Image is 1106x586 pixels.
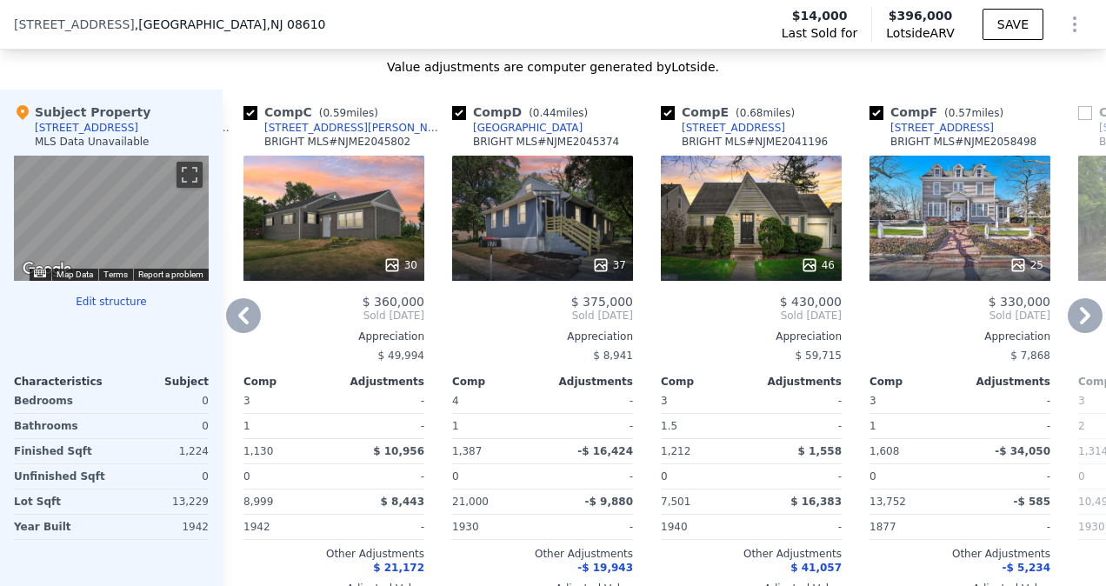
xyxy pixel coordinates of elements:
[546,389,633,413] div: -
[682,135,828,149] div: BRIGHT MLS # NJME2041196
[1009,256,1043,274] div: 25
[661,330,842,343] div: Appreciation
[452,547,633,561] div: Other Adjustments
[661,414,748,438] div: 1.5
[661,515,748,539] div: 1940
[378,350,424,362] span: $ 49,994
[243,330,424,343] div: Appreciation
[869,309,1050,323] span: Sold [DATE]
[35,121,138,135] div: [STREET_ADDRESS]
[115,439,209,463] div: 1,224
[473,135,619,149] div: BRIGHT MLS # NJME2045374
[473,121,583,135] div: [GEOGRAPHIC_DATA]
[751,375,842,389] div: Adjustments
[373,445,424,457] span: $ 10,956
[381,496,424,508] span: $ 8,443
[790,496,842,508] span: $ 16,383
[14,156,209,281] div: Street View
[363,295,424,309] span: $ 360,000
[661,103,802,121] div: Comp E
[782,24,858,42] span: Last Sold for
[14,439,108,463] div: Finished Sqft
[243,395,250,407] span: 3
[661,375,751,389] div: Comp
[546,414,633,438] div: -
[869,414,956,438] div: 1
[522,107,595,119] span: ( miles)
[243,375,334,389] div: Comp
[135,16,326,33] span: , [GEOGRAPHIC_DATA]
[963,389,1050,413] div: -
[337,464,424,489] div: -
[115,464,209,489] div: 0
[243,445,273,457] span: 1,130
[585,496,633,508] span: -$ 9,880
[533,107,556,119] span: 0.44
[452,445,482,457] span: 1,387
[103,270,128,279] a: Terms (opens in new tab)
[14,295,209,309] button: Edit structure
[755,414,842,438] div: -
[115,389,209,413] div: 0
[14,464,108,489] div: Unfinished Sqft
[661,496,690,508] span: 7,501
[1078,395,1085,407] span: 3
[14,489,108,514] div: Lot Sqft
[383,256,417,274] div: 30
[57,269,93,281] button: Map Data
[1078,470,1085,483] span: 0
[960,375,1050,389] div: Adjustments
[577,445,633,457] span: -$ 16,424
[18,258,76,281] a: Open this area in Google Maps (opens a new window)
[890,135,1036,149] div: BRIGHT MLS # NJME2058498
[571,295,633,309] span: $ 375,000
[243,103,385,121] div: Comp C
[115,489,209,514] div: 13,229
[755,389,842,413] div: -
[937,107,1010,119] span: ( miles)
[543,375,633,389] div: Adjustments
[312,107,385,119] span: ( miles)
[34,270,46,277] button: Keyboard shortcuts
[963,464,1050,489] div: -
[337,515,424,539] div: -
[740,107,763,119] span: 0.68
[869,395,876,407] span: 3
[682,121,785,135] div: [STREET_ADDRESS]
[869,121,994,135] a: [STREET_ADDRESS]
[886,24,954,42] span: Lotside ARV
[452,330,633,343] div: Appreciation
[243,515,330,539] div: 1942
[452,470,459,483] span: 0
[373,562,424,574] span: $ 21,172
[889,9,953,23] span: $396,000
[452,414,539,438] div: 1
[177,162,203,188] button: Toggle fullscreen view
[796,350,842,362] span: $ 59,715
[243,547,424,561] div: Other Adjustments
[337,389,424,413] div: -
[14,414,108,438] div: Bathrooms
[661,547,842,561] div: Other Adjustments
[989,295,1050,309] span: $ 330,000
[798,445,842,457] span: $ 1,558
[1057,7,1092,42] button: Show Options
[661,445,690,457] span: 1,212
[890,121,994,135] div: [STREET_ADDRESS]
[334,375,424,389] div: Adjustments
[790,562,842,574] span: $ 41,057
[243,121,445,135] a: [STREET_ADDRESS][PERSON_NAME]
[243,496,273,508] span: 8,999
[1003,562,1050,574] span: -$ 5,234
[264,135,410,149] div: BRIGHT MLS # NJME2045802
[661,470,668,483] span: 0
[14,16,135,33] span: [STREET_ADDRESS]
[452,395,459,407] span: 4
[1013,496,1050,508] span: -$ 585
[14,156,209,281] div: Map
[243,414,330,438] div: 1
[869,515,956,539] div: 1877
[323,107,346,119] span: 0.59
[266,17,325,31] span: , NJ 08610
[452,375,543,389] div: Comp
